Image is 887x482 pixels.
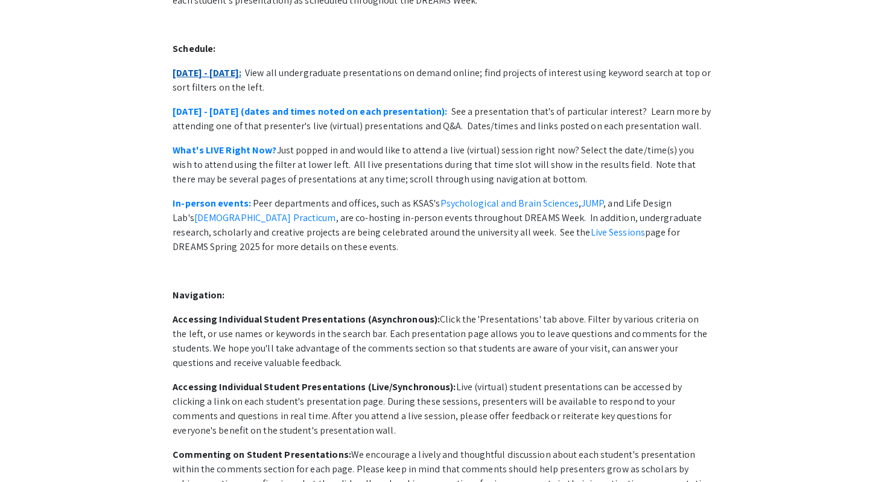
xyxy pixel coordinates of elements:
[591,226,645,239] a: Live Sessions
[173,42,215,55] strong: Schedule:
[173,144,276,156] a: What's LIVE Right Now?
[173,197,251,210] a: In-person events:
[173,448,351,461] strong: Commenting on Student Presentations:
[173,66,714,95] p: View all undergraduate presentations on demand online; find projects of interest using keyword se...
[581,197,603,210] a: JUMP
[9,428,51,473] iframe: Chat
[173,196,714,254] p: Peer departments and offices, such as KSAS's , , and Life Design Lab's , are co-hosting in-person...
[440,197,579,210] a: Psychological and Brain Sciences
[194,211,336,224] a: [DEMOGRAPHIC_DATA] Practicum
[173,312,714,370] p: Click the 'Presentations' tab above. Filter by various criteria on the left, or use names or keyw...
[173,289,224,301] strong: Navigation:
[173,381,456,393] strong: Accessing Individual Student Presentations (Live/Synchronous):
[173,105,447,118] a: [DATE] - [DATE] (dates and times noted on each presentation):
[173,66,241,79] a: [DATE] - [DATE]:
[173,313,440,326] strong: Accessing Individual Student Presentations (Asynchronous):
[173,143,714,187] p: Just popped in and would like to attend a live (virtual) session right now? Select the date/time(...
[173,104,714,133] p: See a presentation that's of particular interest? Learn more by attending one of that presenter's...
[173,380,714,438] p: Live (virtual) student presentations can be accessed by clicking a link on each student's present...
